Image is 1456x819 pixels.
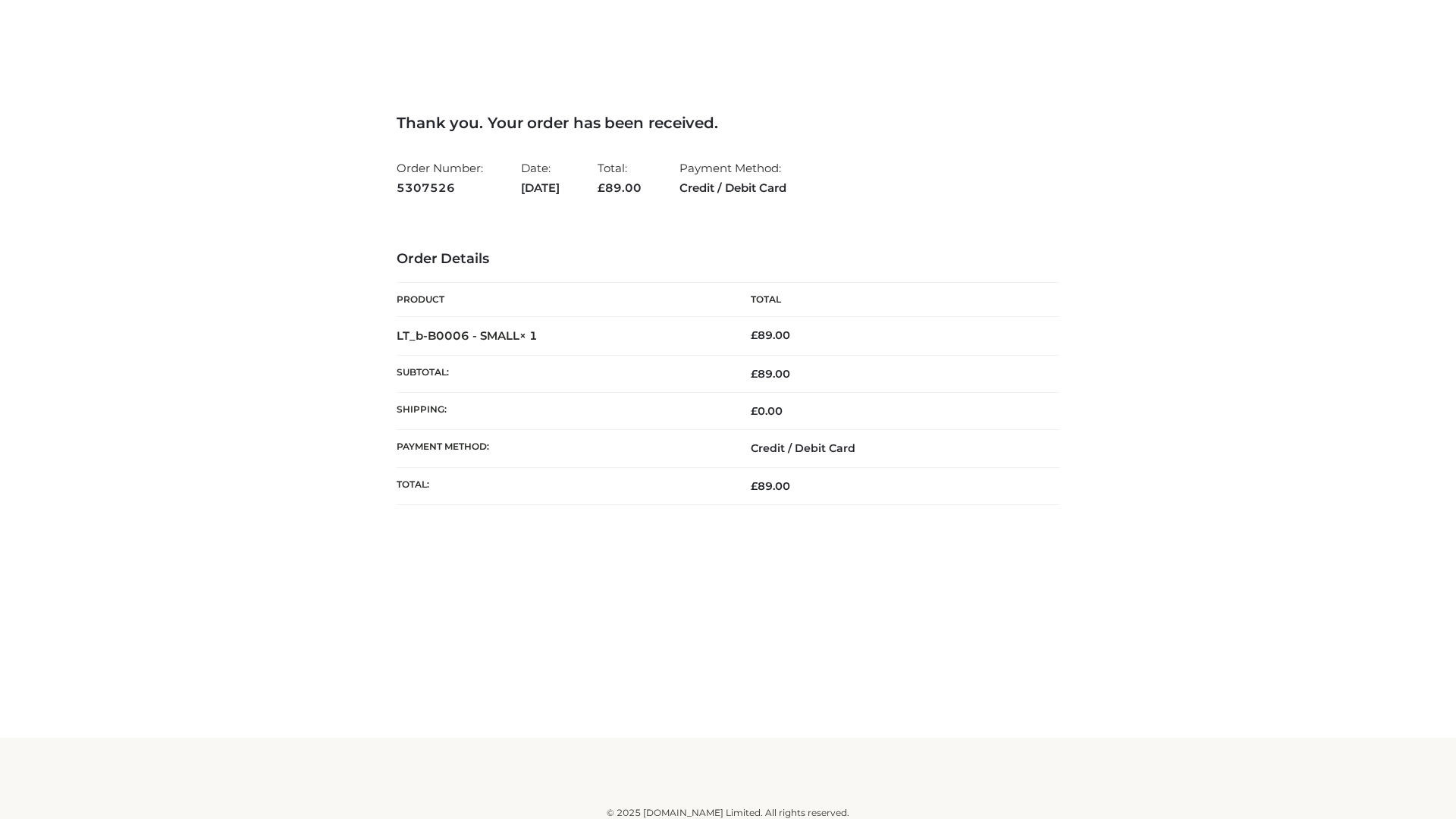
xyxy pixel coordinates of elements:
bdi: 89.00 [751,328,790,342]
li: Date: [521,155,560,201]
td: Credit / Debit Card [728,430,1059,467]
h3: Thank you. Your order has been received. [397,114,1059,132]
li: Order Number: [397,155,483,201]
span: 89.00 [751,367,790,381]
li: Payment Method: [679,155,786,201]
th: Total [728,283,1059,317]
th: Shipping: [397,393,728,430]
span: £ [751,367,758,381]
th: Subtotal: [397,355,728,392]
span: £ [598,180,605,195]
strong: 5307526 [397,178,483,198]
strong: [DATE] [521,178,560,198]
th: Product [397,283,728,317]
li: Total: [598,155,642,201]
th: Total: [397,467,728,504]
span: £ [751,328,758,342]
h3: Order Details [397,251,1059,268]
strong: × 1 [519,328,538,343]
span: 89.00 [598,180,642,195]
th: Payment method: [397,430,728,467]
strong: LT_b-B0006 - SMALL [397,328,538,343]
span: £ [751,479,758,493]
span: 89.00 [751,479,790,493]
span: £ [751,404,758,418]
strong: Credit / Debit Card [679,178,786,198]
bdi: 0.00 [751,404,783,418]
